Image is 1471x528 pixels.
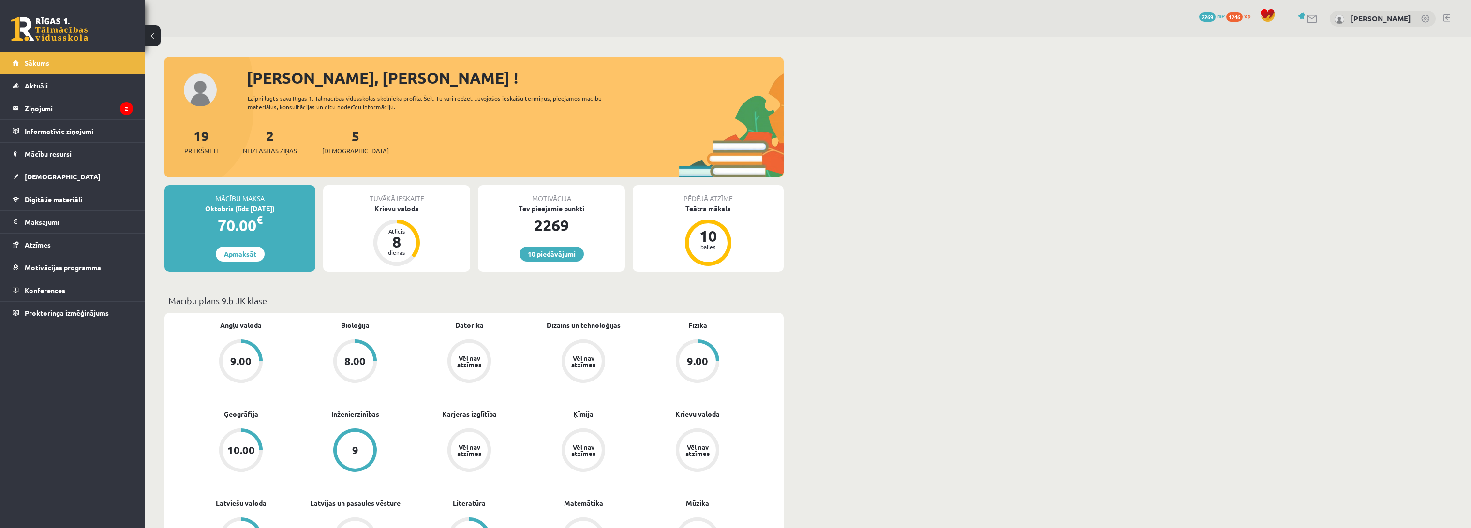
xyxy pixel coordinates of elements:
[13,52,133,74] a: Sākums
[323,185,470,204] div: Tuvākā ieskaite
[13,188,133,210] a: Digitālie materiāli
[168,294,780,307] p: Mācību plāns 9.b JK klase
[323,204,470,267] a: Krievu valoda Atlicis 8 dienas
[684,444,711,456] div: Vēl nav atzīmes
[453,498,486,508] a: Literatūra
[341,320,370,330] a: Bioloģija
[298,339,412,385] a: 8.00
[526,339,640,385] a: Vēl nav atzīmes
[25,195,82,204] span: Digitālie materiāli
[13,165,133,188] a: [DEMOGRAPHIC_DATA]
[412,339,526,385] a: Vēl nav atzīmes
[25,59,49,67] span: Sākums
[1199,12,1225,20] a: 2269 mP
[220,320,262,330] a: Angļu valoda
[13,256,133,279] a: Motivācijas programma
[322,127,389,156] a: 5[DEMOGRAPHIC_DATA]
[216,498,267,508] a: Latviešu valoda
[256,213,263,227] span: €
[25,149,72,158] span: Mācību resursi
[13,143,133,165] a: Mācību resursi
[323,204,470,214] div: Krievu valoda
[382,234,411,249] div: 8
[248,94,619,111] div: Laipni lūgts savā Rīgas 1. Tālmācības vidusskolas skolnieka profilā. Šeit Tu vari redzēt tuvojošo...
[455,320,484,330] a: Datorika
[694,244,723,249] div: balles
[564,498,603,508] a: Matemātika
[227,445,255,455] div: 10.00
[344,356,366,367] div: 8.00
[230,356,252,367] div: 9.00
[25,286,65,294] span: Konferences
[322,146,389,156] span: [DEMOGRAPHIC_DATA]
[640,428,755,474] a: Vēl nav atzīmes
[247,66,784,89] div: [PERSON_NAME], [PERSON_NAME] !
[164,204,315,214] div: Oktobris (līdz [DATE])
[1335,15,1344,24] img: Jānis Tāre
[298,428,412,474] a: 9
[382,228,411,234] div: Atlicis
[382,249,411,255] div: dienas
[573,409,594,419] a: Ķīmija
[633,204,784,267] a: Teātra māksla 10 balles
[11,17,88,41] a: Rīgas 1. Tālmācības vidusskola
[13,234,133,256] a: Atzīmes
[120,102,133,115] i: 2
[442,409,497,419] a: Karjeras izglītība
[526,428,640,474] a: Vēl nav atzīmes
[1244,12,1250,20] span: xp
[13,302,133,324] a: Proktoringa izmēģinājums
[412,428,526,474] a: Vēl nav atzīmes
[25,81,48,90] span: Aktuāli
[686,498,709,508] a: Mūzika
[13,211,133,233] a: Maksājumi
[478,204,625,214] div: Tev pieejamie punkti
[352,445,358,455] div: 9
[243,146,297,156] span: Neizlasītās ziņas
[216,247,265,262] a: Apmaksāt
[13,74,133,97] a: Aktuāli
[478,214,625,237] div: 2269
[694,228,723,244] div: 10
[224,409,258,419] a: Ģeogrāfija
[13,120,133,142] a: Informatīvie ziņojumi
[184,127,218,156] a: 19Priekšmeti
[164,185,315,204] div: Mācību maksa
[1351,14,1411,23] a: [PERSON_NAME]
[310,498,401,508] a: Latvijas un pasaules vēsture
[456,355,483,367] div: Vēl nav atzīmes
[1226,12,1255,20] a: 1246 xp
[13,279,133,301] a: Konferences
[570,355,597,367] div: Vēl nav atzīmes
[25,97,133,119] legend: Ziņojumi
[687,356,708,367] div: 9.00
[331,409,379,419] a: Inženierzinības
[456,444,483,456] div: Vēl nav atzīmes
[1217,12,1225,20] span: mP
[633,185,784,204] div: Pēdējā atzīme
[1226,12,1243,22] span: 1246
[25,308,109,317] span: Proktoringa izmēģinājums
[184,339,298,385] a: 9.00
[25,172,101,181] span: [DEMOGRAPHIC_DATA]
[633,204,784,214] div: Teātra māksla
[675,409,720,419] a: Krievu valoda
[570,444,597,456] div: Vēl nav atzīmes
[164,214,315,237] div: 70.00
[478,185,625,204] div: Motivācija
[25,240,51,249] span: Atzīmes
[243,127,297,156] a: 2Neizlasītās ziņas
[1199,12,1216,22] span: 2269
[25,211,133,233] legend: Maksājumi
[520,247,584,262] a: 10 piedāvājumi
[184,428,298,474] a: 10.00
[13,97,133,119] a: Ziņojumi2
[640,339,755,385] a: 9.00
[25,120,133,142] legend: Informatīvie ziņojumi
[688,320,707,330] a: Fizika
[547,320,621,330] a: Dizains un tehnoloģijas
[25,263,101,272] span: Motivācijas programma
[184,146,218,156] span: Priekšmeti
